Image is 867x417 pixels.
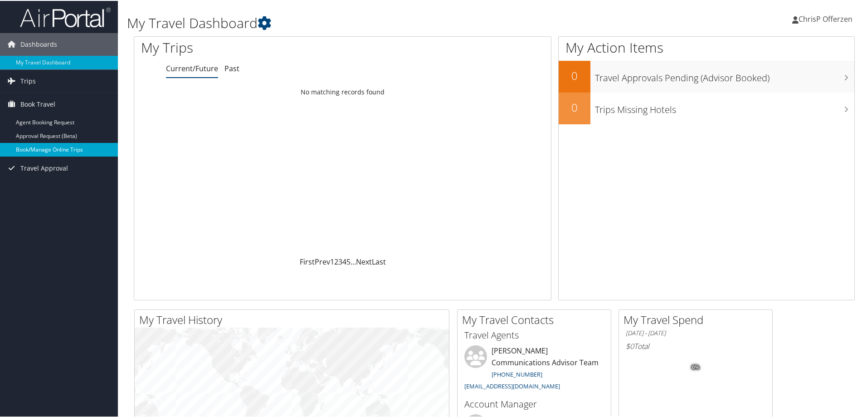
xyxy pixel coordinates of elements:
a: [PHONE_NUMBER] [492,369,542,378]
h2: 0 [559,67,590,83]
h1: My Travel Dashboard [127,13,617,32]
span: ChrisP Offerzen [799,13,852,23]
h2: 0 [559,99,590,114]
h6: [DATE] - [DATE] [626,328,765,337]
a: Current/Future [166,63,218,73]
a: Next [356,256,372,266]
span: Travel Approval [20,156,68,179]
h6: Total [626,340,765,350]
span: $0 [626,340,634,350]
h1: My Action Items [559,37,854,56]
a: 3 [338,256,342,266]
span: Book Travel [20,92,55,115]
a: 4 [342,256,346,266]
a: 0Trips Missing Hotels [559,92,854,123]
span: Dashboards [20,32,57,55]
h1: My Trips [141,37,370,56]
a: First [300,256,315,266]
a: 1 [330,256,334,266]
h2: My Travel Spend [623,311,772,327]
a: ChrisP Offerzen [792,5,862,32]
td: No matching records found [134,83,551,99]
a: 5 [346,256,351,266]
span: … [351,256,356,266]
span: Trips [20,69,36,92]
h3: Travel Agents [464,328,604,341]
h3: Account Manager [464,397,604,410]
a: Last [372,256,386,266]
a: 2 [334,256,338,266]
h3: Travel Approvals Pending (Advisor Booked) [595,66,854,83]
a: 0Travel Approvals Pending (Advisor Booked) [559,60,854,92]
h2: My Travel Contacts [462,311,611,327]
h2: My Travel History [139,311,449,327]
a: Prev [315,256,330,266]
tspan: 0% [692,364,699,369]
img: airportal-logo.png [20,6,111,27]
h3: Trips Missing Hotels [595,98,854,115]
a: [EMAIL_ADDRESS][DOMAIN_NAME] [464,381,560,389]
li: [PERSON_NAME] Communications Advisor Team [460,344,609,393]
a: Past [224,63,239,73]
